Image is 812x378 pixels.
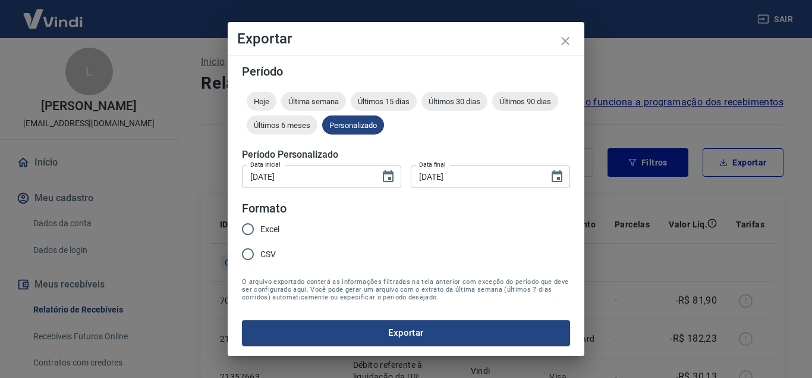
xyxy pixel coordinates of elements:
[237,32,575,46] h4: Exportar
[247,115,317,135] div: Últimos 6 meses
[242,320,570,345] button: Exportar
[351,97,417,106] span: Últimos 15 dias
[492,92,558,111] div: Últimos 90 dias
[247,97,276,106] span: Hoje
[322,121,384,130] span: Personalizado
[419,160,446,169] label: Data final
[247,92,276,111] div: Hoje
[281,97,346,106] span: Última semana
[281,92,346,111] div: Última semana
[242,278,570,301] span: O arquivo exportado conterá as informações filtradas na tela anterior com exceção do período que ...
[247,121,317,130] span: Últimos 6 meses
[260,223,279,236] span: Excel
[322,115,384,135] div: Personalizado
[492,97,558,106] span: Últimos 90 dias
[376,165,400,189] button: Choose date, selected date is 9 de out de 2025
[242,200,287,217] legend: Formato
[260,248,276,261] span: CSV
[242,149,570,161] h5: Período Personalizado
[242,65,570,77] h5: Período
[242,165,372,188] input: DD/MM/YYYY
[551,27,580,55] button: close
[545,165,569,189] button: Choose date, selected date is 15 de out de 2025
[250,160,281,169] label: Data inicial
[351,92,417,111] div: Últimos 15 dias
[411,165,540,188] input: DD/MM/YYYY
[421,97,487,106] span: Últimos 30 dias
[421,92,487,111] div: Últimos 30 dias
